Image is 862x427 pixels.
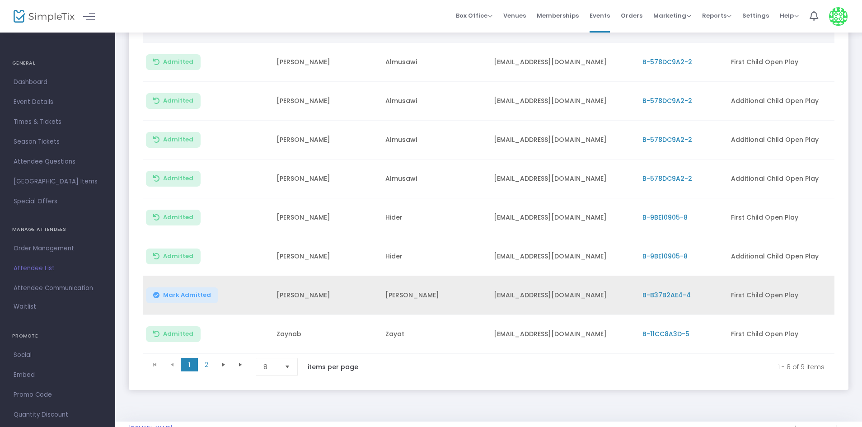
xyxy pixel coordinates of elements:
button: Mark Admitted [146,287,218,303]
button: Admitted [146,132,201,148]
td: Almusawi [380,43,489,82]
span: B-9BE10905-8 [642,213,688,222]
td: [PERSON_NAME] [380,276,489,315]
td: Hider [380,237,489,276]
span: Admitted [163,214,193,221]
span: Marketing [653,11,691,20]
span: B-9BE10905-8 [642,252,688,261]
span: Page 1 [181,358,198,371]
span: Waitlist [14,302,36,311]
span: Help [780,11,799,20]
span: B-578DC9A2-2 [642,57,692,66]
span: Go to the next page [220,361,227,368]
span: [GEOGRAPHIC_DATA] Items [14,176,102,188]
button: Admitted [146,54,201,70]
td: [PERSON_NAME] [271,82,380,121]
kendo-pager-info: 1 - 8 of 9 items [377,358,825,376]
td: [EMAIL_ADDRESS][DOMAIN_NAME] [488,43,637,82]
span: Social [14,349,102,361]
button: Admitted [146,93,201,109]
td: Additional Child Open Play [726,82,834,121]
span: Go to the last page [237,361,244,368]
td: Almusawi [380,160,489,198]
span: B-11CC8A3D-5 [642,329,689,338]
td: First Child Open Play [726,315,834,354]
h4: PROMOTE [12,327,103,345]
span: Venues [503,4,526,27]
td: [EMAIL_ADDRESS][DOMAIN_NAME] [488,160,637,198]
td: Almusawi [380,82,489,121]
span: Admitted [163,175,193,182]
td: Zaynab [271,315,380,354]
span: Go to the last page [232,358,249,371]
td: [EMAIL_ADDRESS][DOMAIN_NAME] [488,237,637,276]
button: Admitted [146,171,201,187]
span: Event Details [14,96,102,108]
span: Admitted [163,97,193,104]
span: Times & Tickets [14,116,102,128]
span: Admitted [163,253,193,260]
span: 8 [263,362,277,371]
span: B-578DC9A2-2 [642,174,692,183]
td: [EMAIL_ADDRESS][DOMAIN_NAME] [488,82,637,121]
td: [EMAIL_ADDRESS][DOMAIN_NAME] [488,121,637,160]
span: B-578DC9A2-2 [642,135,692,144]
td: [PERSON_NAME] [271,198,380,237]
span: Admitted [163,330,193,338]
span: Dashboard [14,76,102,88]
span: Admitted [163,58,193,66]
span: Embed [14,369,102,381]
span: Reports [702,11,731,20]
td: [PERSON_NAME] [271,237,380,276]
span: Box Office [456,11,492,20]
span: Attendee List [14,263,102,274]
span: Promo Code [14,389,102,401]
td: First Child Open Play [726,43,834,82]
span: Special Offers [14,196,102,207]
h4: MANAGE ATTENDEES [12,221,103,239]
td: [PERSON_NAME] [271,43,380,82]
td: Additional Child Open Play [726,160,834,198]
button: Admitted [146,249,201,264]
label: items per page [308,362,358,371]
span: Events [590,4,610,27]
span: Settings [742,4,769,27]
td: Additional Child Open Play [726,237,834,276]
td: First Child Open Play [726,276,834,315]
td: Additional Child Open Play [726,121,834,160]
button: Admitted [146,326,201,342]
td: Zayat [380,315,489,354]
td: [EMAIL_ADDRESS][DOMAIN_NAME] [488,276,637,315]
span: B-B37B2AE4-4 [642,291,691,300]
div: Data table [143,11,834,354]
span: Page 2 [198,358,215,371]
span: Quantity Discount [14,409,102,421]
td: [PERSON_NAME] [271,160,380,198]
span: Memberships [537,4,579,27]
td: [EMAIL_ADDRESS][DOMAIN_NAME] [488,198,637,237]
td: [PERSON_NAME] [271,121,380,160]
td: [EMAIL_ADDRESS][DOMAIN_NAME] [488,315,637,354]
td: Almusawi [380,121,489,160]
span: Orders [621,4,642,27]
td: [PERSON_NAME] [271,276,380,315]
span: Attendee Communication [14,282,102,294]
span: Mark Admitted [163,291,211,299]
span: Attendee Questions [14,156,102,168]
h4: GENERAL [12,54,103,72]
span: Order Management [14,243,102,254]
td: First Child Open Play [726,198,834,237]
td: Hider [380,198,489,237]
button: Admitted [146,210,201,225]
button: Select [281,358,294,375]
span: Admitted [163,136,193,143]
span: Season Tickets [14,136,102,148]
span: B-578DC9A2-2 [642,96,692,105]
span: Go to the next page [215,358,232,371]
